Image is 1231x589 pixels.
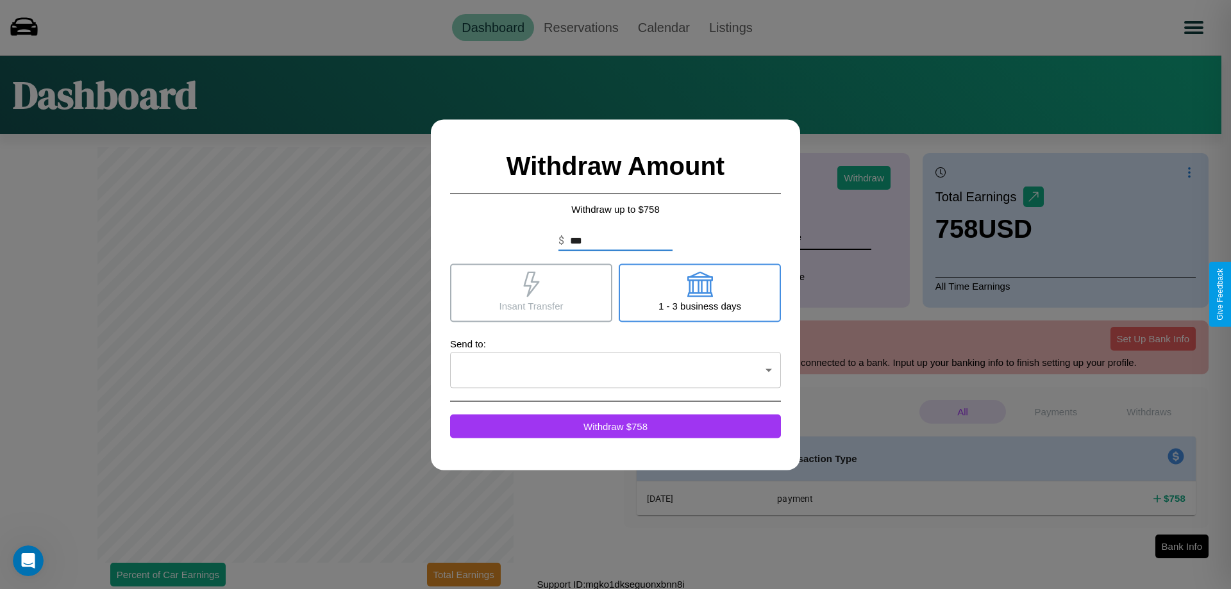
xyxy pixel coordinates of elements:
[450,414,781,438] button: Withdraw $758
[658,297,741,314] p: 1 - 3 business days
[13,545,44,576] iframe: Intercom live chat
[450,200,781,217] p: Withdraw up to $ 758
[450,335,781,352] p: Send to:
[558,233,564,248] p: $
[499,297,563,314] p: Insant Transfer
[1216,269,1225,320] div: Give Feedback
[450,138,781,194] h2: Withdraw Amount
